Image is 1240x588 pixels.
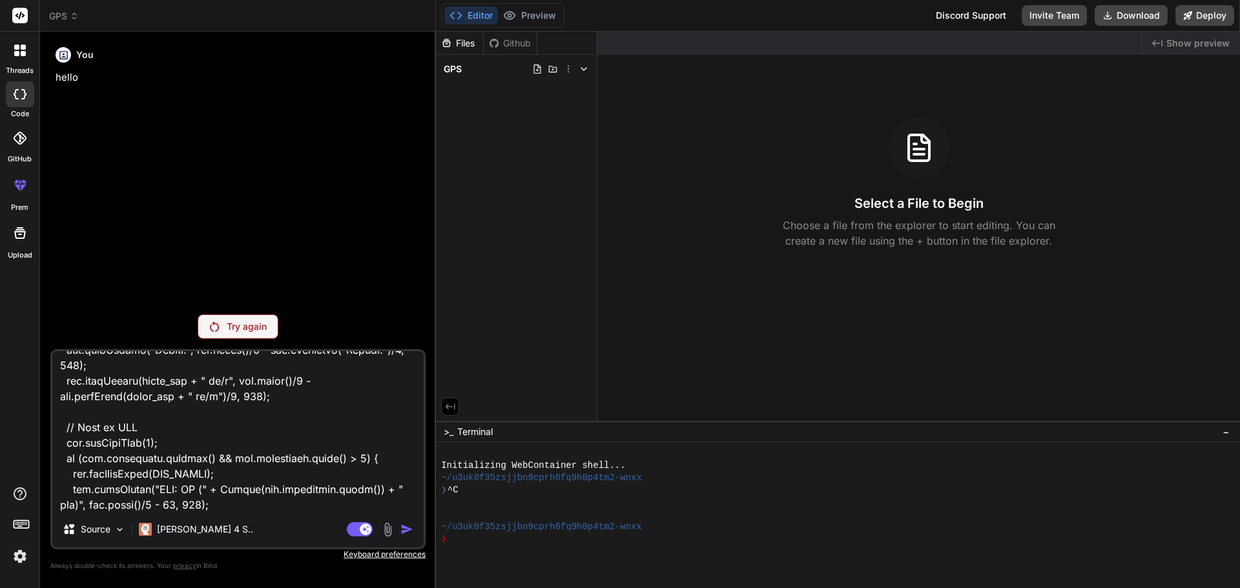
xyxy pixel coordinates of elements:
[1223,425,1230,438] span: −
[210,321,219,332] img: Retry
[380,522,395,537] img: attachment
[444,425,453,438] span: >_
[114,524,125,535] img: Pick Models
[50,549,426,560] p: Keyboard preferences
[441,460,626,472] span: Initializing WebContainer shell...
[76,48,94,61] h6: You
[1095,5,1168,26] button: Download
[1175,5,1234,26] button: Deploy
[81,523,110,536] p: Source
[448,484,459,496] span: ^C
[774,218,1064,248] p: Choose a file from the explorer to start editing. You can create a new file using the + button in...
[441,521,642,533] span: ~/u3uk0f35zsjjbn9cprh6fq9h0p4tm2-wnxx
[484,37,537,50] div: Github
[6,65,34,76] label: threads
[227,320,267,333] p: Try again
[1220,421,1232,442] button: −
[8,154,32,165] label: GitHub
[444,6,498,25] button: Editor
[854,194,984,212] h3: Select a File to Begin
[157,523,253,536] p: [PERSON_NAME] 4 S..
[444,63,462,76] span: GPS
[52,351,424,511] textarea: #loremip <Dolorsi.a> #consect <ADI_eLIT.s> #doeiusm <Temp.i> #utlabor <EtdoLOR++.m> // Aliquaenim...
[441,472,642,484] span: ~/u3uk0f35zsjjbn9cprh6fq9h0p4tm2-wnxx
[56,70,423,85] p: hello
[8,250,32,261] label: Upload
[50,560,426,572] p: Always double-check its answers. Your in Bind
[498,6,561,25] button: Preview
[1022,5,1087,26] button: Invite Team
[436,37,483,50] div: Files
[139,523,152,536] img: Claude 4 Sonnet
[1166,37,1230,50] span: Show preview
[441,484,448,496] span: ❯
[9,545,31,567] img: settings
[928,5,1014,26] div: Discord Support
[11,108,29,119] label: code
[441,533,448,545] span: ❯
[173,562,196,569] span: privacy
[457,425,493,438] span: Terminal
[49,10,79,23] span: GPS
[400,523,413,536] img: icon
[11,202,28,213] label: prem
